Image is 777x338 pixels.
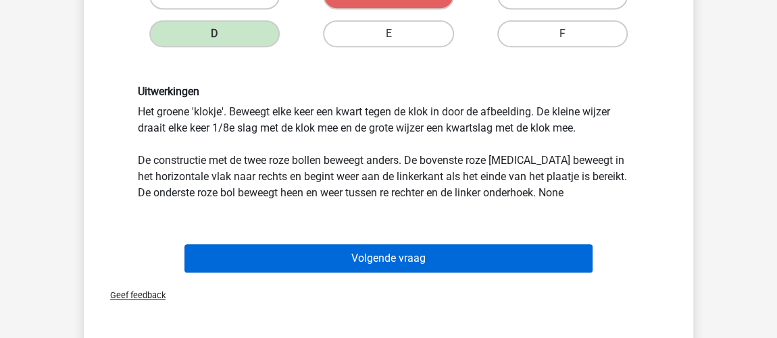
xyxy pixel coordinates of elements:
label: D [149,20,280,47]
label: E [323,20,453,47]
label: F [497,20,628,47]
button: Volgende vraag [184,244,593,273]
div: Het groene 'klokje'. Beweegt elke keer een kwart tegen de klok in door de afbeelding. De kleine w... [128,85,649,200]
span: Geef feedback [99,290,166,300]
h6: Uitwerkingen [138,85,639,98]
